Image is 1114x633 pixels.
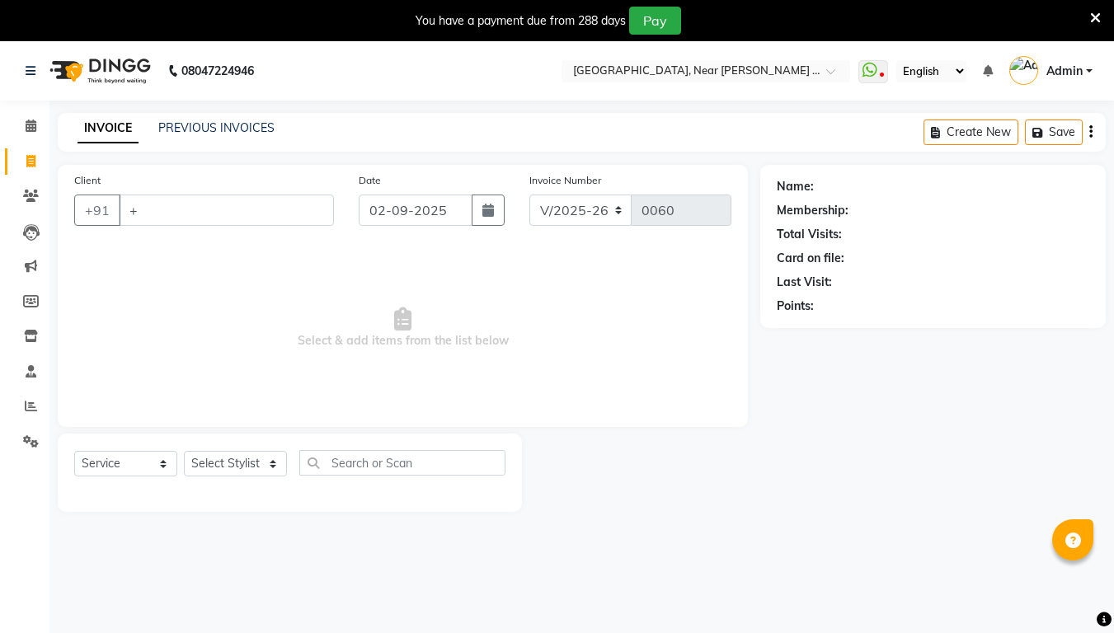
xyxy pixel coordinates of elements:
[777,250,844,267] div: Card on file:
[74,173,101,188] label: Client
[924,120,1018,145] button: Create New
[529,173,601,188] label: Invoice Number
[777,274,832,291] div: Last Visit:
[78,114,139,143] a: INVOICE
[42,48,155,94] img: logo
[777,226,842,243] div: Total Visits:
[1009,56,1038,85] img: Admin
[359,173,381,188] label: Date
[1045,567,1098,617] iframe: chat widget
[299,450,505,476] input: Search or Scan
[416,12,626,30] div: You have a payment due from 288 days
[119,195,334,226] input: Search by Name/Mobile/Email/Code
[74,195,120,226] button: +91
[181,48,254,94] b: 08047224946
[158,120,275,135] a: PREVIOUS INVOICES
[777,298,814,315] div: Points:
[629,7,681,35] button: Pay
[1025,120,1083,145] button: Save
[74,246,731,410] span: Select & add items from the list below
[777,178,814,195] div: Name:
[777,202,848,219] div: Membership:
[1046,63,1083,80] span: Admin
